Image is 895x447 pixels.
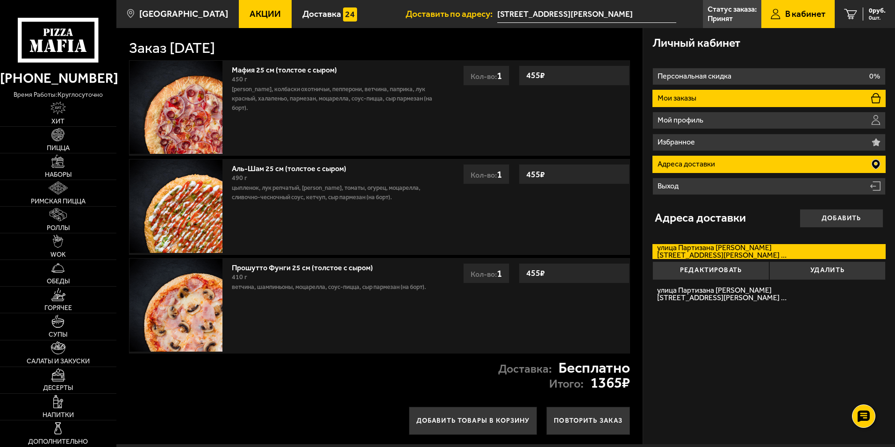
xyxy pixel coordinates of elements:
div: Кол-во: [463,164,509,184]
p: [PERSON_NAME], колбаски охотничьи, пепперони, ветчина, паприка, лук красный, халапеньо, пармезан,... [232,85,436,113]
span: Наборы [45,172,72,178]
span: [STREET_ADDRESS][PERSON_NAME] 60 [657,252,788,259]
p: Статус заказа: [708,6,757,13]
span: Акции [250,9,281,18]
p: Мои заказы [658,94,699,102]
h3: Личный кабинет [652,37,740,49]
span: Напитки [43,412,74,418]
p: Адреса доставки [658,160,717,168]
span: 410 г [232,273,247,281]
span: 1 [497,70,502,81]
p: Доставка: [498,363,552,375]
label: улица Партизана [PERSON_NAME] [652,244,886,259]
p: Выход [658,182,681,190]
button: Добавить товары в корзину [409,407,537,435]
p: цыпленок, лук репчатый, [PERSON_NAME], томаты, огурец, моцарелла, сливочно-чесночный соус, кетчуп... [232,183,436,202]
span: Хит [51,118,64,125]
span: В кабинет [785,9,825,18]
label: улица Партизана [PERSON_NAME] [652,287,886,302]
button: Редактировать [652,261,769,280]
button: Удалить [769,261,886,280]
p: Избранное [658,138,697,146]
span: [STREET_ADDRESS][PERSON_NAME] 60 [657,294,788,302]
p: 0% [869,72,880,80]
span: Десерты [43,385,73,391]
button: Добавить [800,209,884,228]
span: WOK [50,252,66,258]
p: Итого: [549,378,584,390]
span: Салаты и закуски [27,358,90,365]
span: Доставка [302,9,341,18]
p: Принят [708,15,733,22]
span: 0 руб. [869,7,886,14]
span: 490 г [232,174,247,182]
strong: Бесплатно [558,360,630,375]
strong: 455 ₽ [524,166,547,183]
h1: Заказ [DATE] [129,41,215,56]
span: [GEOGRAPHIC_DATA] [139,9,228,18]
strong: 455 ₽ [524,264,547,282]
span: 1 [497,168,502,180]
a: Мафия 25 см (толстое с сыром) [232,63,346,74]
span: Горячее [44,305,72,311]
span: 1 [497,267,502,279]
a: Прошутто Фунги 25 см (толстое с сыром) [232,260,382,272]
img: 15daf4d41897b9f0e9f617042186c801.svg [343,7,357,22]
input: Ваш адрес доставки [497,6,676,23]
div: Кол-во: [463,263,509,283]
h3: Адреса доставки [655,212,746,224]
span: Пицца [47,145,70,151]
p: Персональная скидка [658,72,734,80]
p: Мой профиль [658,116,706,124]
span: Роллы [47,225,70,231]
span: улица Партизана Германа, 33 [497,6,676,23]
strong: 1365 ₽ [590,375,630,390]
span: Дополнительно [28,439,88,445]
span: Обеды [47,278,70,285]
span: 450 г [232,75,247,83]
a: Аль-Шам 25 см (толстое с сыром) [232,161,356,173]
span: Доставить по адресу: [406,9,497,18]
button: Повторить заказ [546,407,630,435]
div: Кол-во: [463,65,509,86]
span: Супы [49,332,67,338]
span: Римская пицца [31,198,86,205]
span: 0 шт. [869,15,886,21]
p: ветчина, шампиньоны, моцарелла, соус-пицца, сыр пармезан (на борт). [232,282,436,292]
strong: 455 ₽ [524,66,547,84]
